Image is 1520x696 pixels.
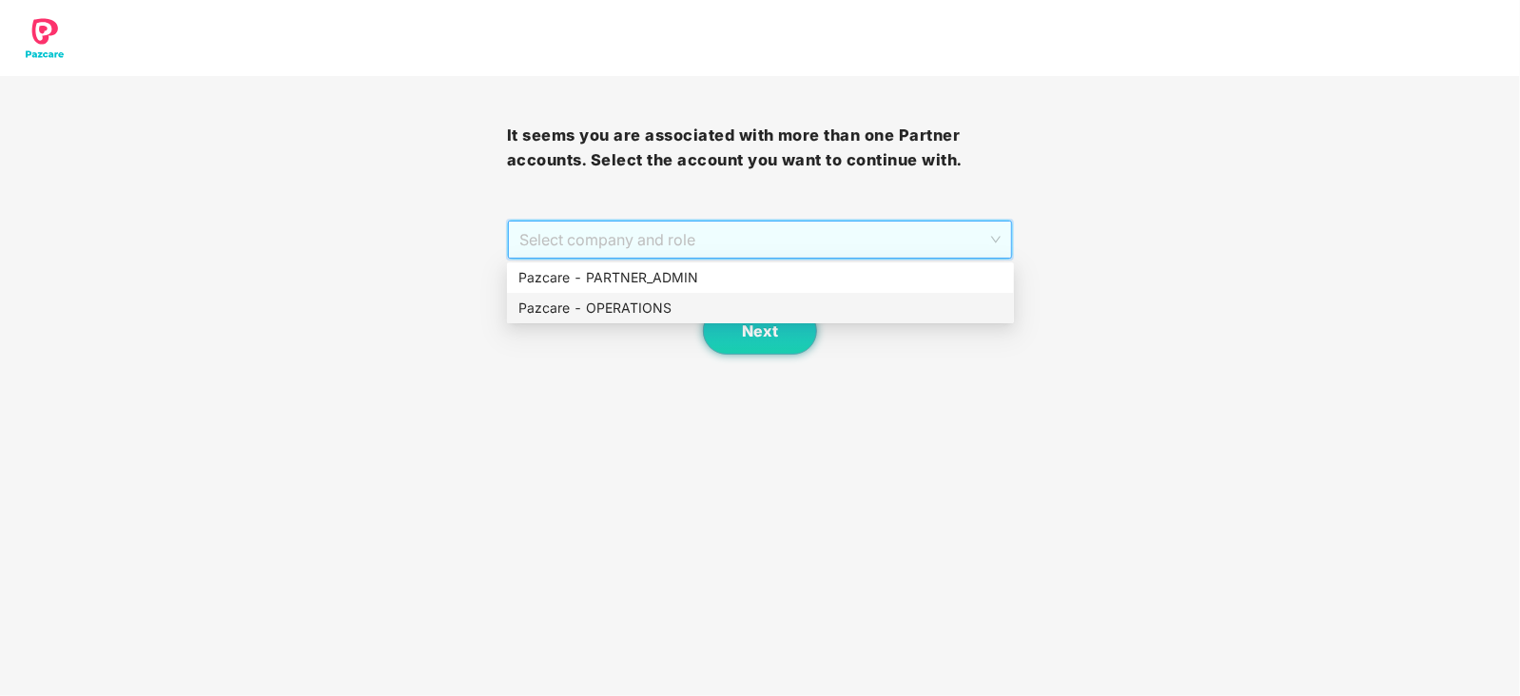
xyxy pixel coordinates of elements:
h3: It seems you are associated with more than one Partner accounts. Select the account you want to c... [507,124,1014,172]
span: Select company and role [519,222,1002,258]
div: Pazcare - PARTNER_ADMIN [518,267,1003,288]
div: Pazcare - PARTNER_ADMIN [507,262,1014,293]
div: Pazcare - OPERATIONS [518,298,1003,319]
button: Next [703,307,817,355]
span: Next [742,322,778,340]
div: Pazcare - OPERATIONS [507,293,1014,323]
